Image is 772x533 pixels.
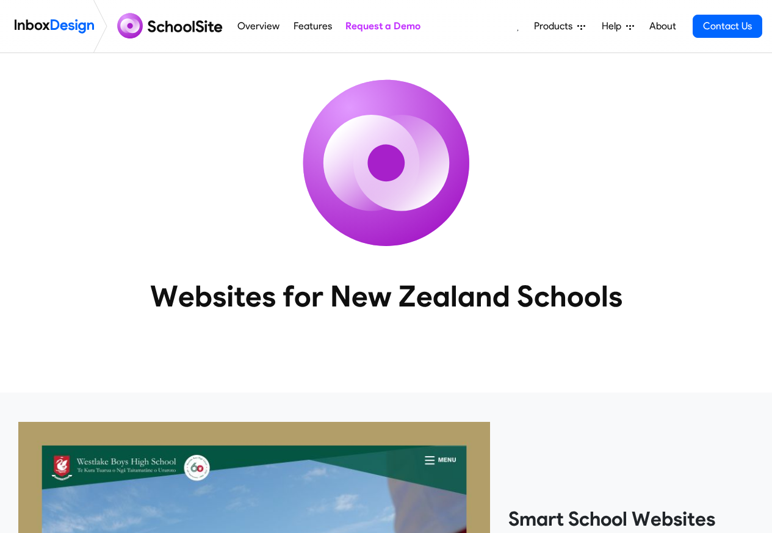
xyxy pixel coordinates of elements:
[290,14,335,38] a: Features
[693,15,762,38] a: Contact Us
[508,507,754,531] heading: Smart School Websites
[96,278,676,314] heading: Websites for New Zealand Schools
[276,53,496,273] img: icon_schoolsite.svg
[534,19,577,34] span: Products
[597,14,639,38] a: Help
[529,14,590,38] a: Products
[234,14,283,38] a: Overview
[646,14,679,38] a: About
[602,19,626,34] span: Help
[112,12,231,41] img: schoolsite logo
[342,14,424,38] a: Request a Demo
